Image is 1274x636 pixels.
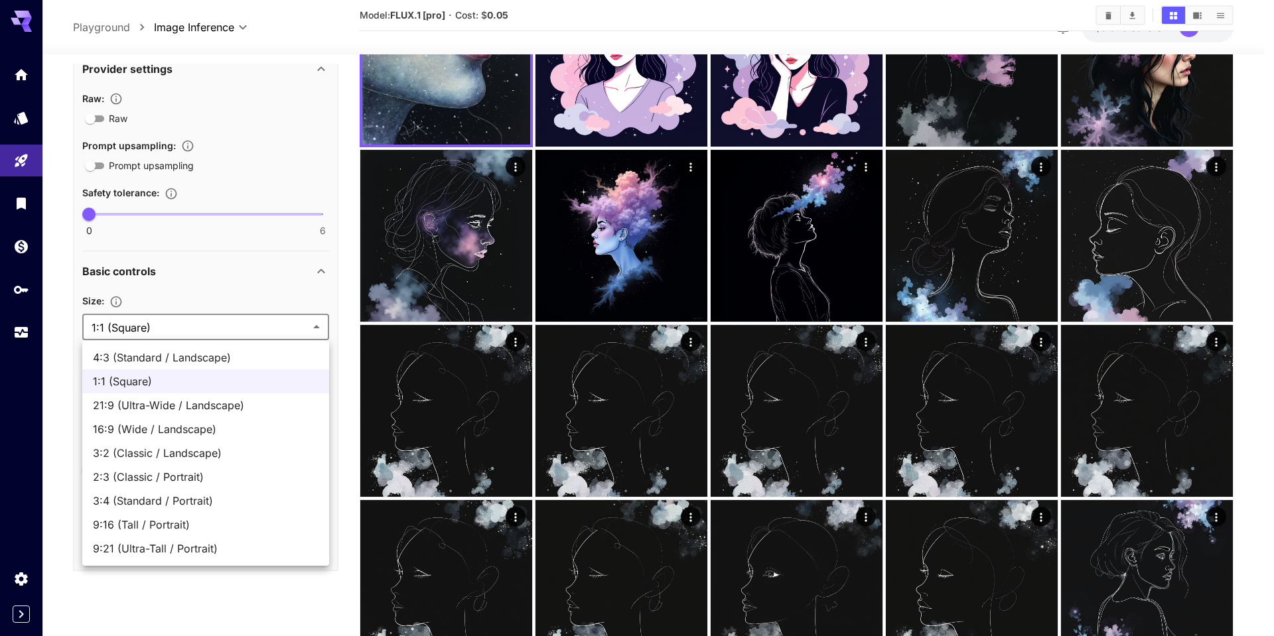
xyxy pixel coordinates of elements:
[93,373,318,389] span: 1:1 (Square)
[93,445,318,461] span: 3:2 (Classic / Landscape)
[93,541,318,556] span: 9:21 (Ultra-Tall / Portrait)
[93,350,318,365] span: 4:3 (Standard / Landscape)
[93,421,318,437] span: 16:9 (Wide / Landscape)
[93,469,318,485] span: 2:3 (Classic / Portrait)
[93,517,318,533] span: 9:16 (Tall / Portrait)
[93,397,318,413] span: 21:9 (Ultra-Wide / Landscape)
[93,493,318,509] span: 3:4 (Standard / Portrait)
